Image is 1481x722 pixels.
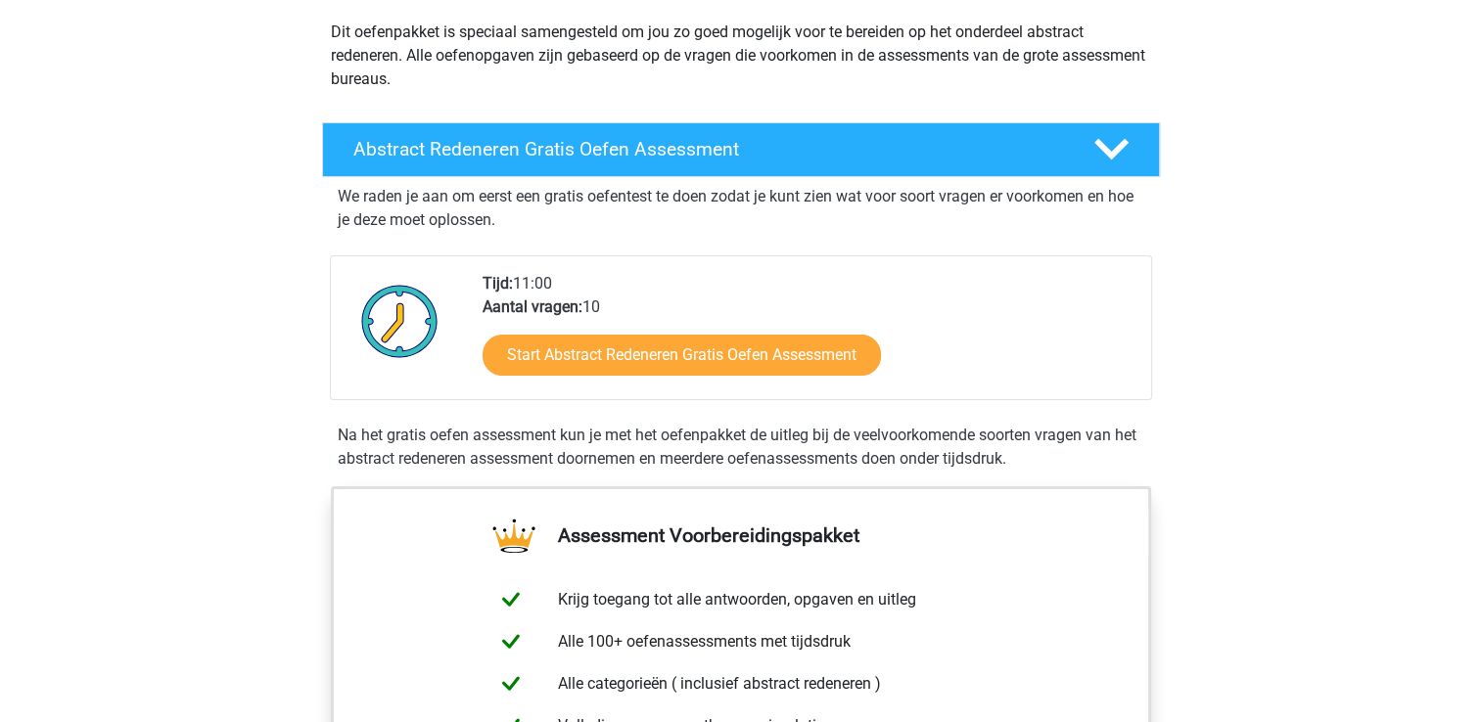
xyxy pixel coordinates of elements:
h4: Abstract Redeneren Gratis Oefen Assessment [353,138,1062,160]
a: Start Abstract Redeneren Gratis Oefen Assessment [483,335,881,376]
p: Dit oefenpakket is speciaal samengesteld om jou zo goed mogelijk voor te bereiden op het onderdee... [331,21,1151,91]
b: Tijd: [483,274,513,293]
a: Abstract Redeneren Gratis Oefen Assessment [314,122,1168,177]
div: Na het gratis oefen assessment kun je met het oefenpakket de uitleg bij de veelvoorkomende soorte... [330,424,1152,471]
p: We raden je aan om eerst een gratis oefentest te doen zodat je kunt zien wat voor soort vragen er... [338,185,1144,232]
div: 11:00 10 [468,272,1150,399]
b: Aantal vragen: [483,297,582,316]
img: Klok [350,272,449,370]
